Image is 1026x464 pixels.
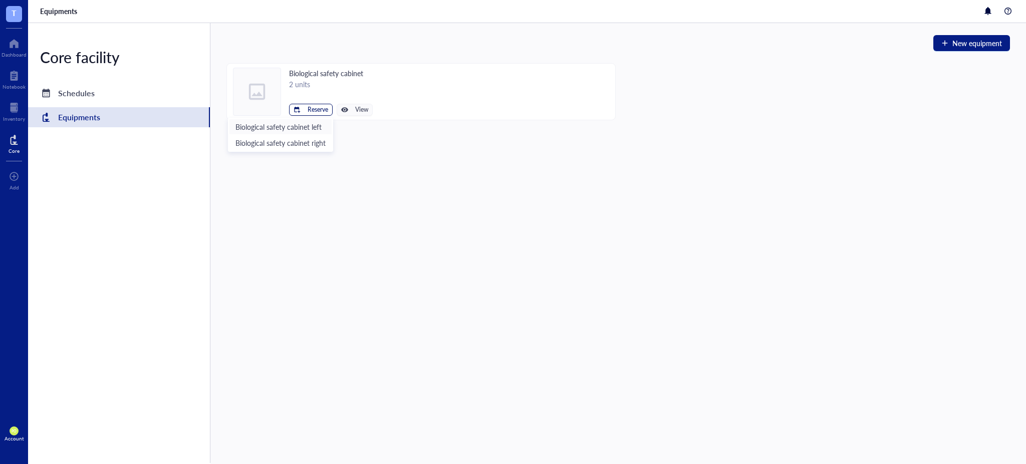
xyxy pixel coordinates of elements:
a: Equipments [28,107,210,127]
span: Reserve [308,106,328,113]
div: Biological safety cabinet [289,68,373,79]
span: T [12,7,17,19]
div: Notebook [3,84,26,90]
a: Dashboard [2,36,27,58]
div: Core facility [28,47,210,67]
span: View [355,106,368,113]
span: New equipment [952,39,1002,47]
button: New equipment [933,35,1010,51]
div: Schedules [58,86,95,100]
div: 2 units [289,79,373,90]
div: Dashboard [2,52,27,58]
div: Equipments [58,110,100,124]
a: Equipments [40,7,79,16]
button: View [337,104,373,116]
div: Account [5,435,24,441]
div: Add [10,184,19,190]
button: Reserve [289,104,333,116]
span: PO [12,429,17,433]
a: Schedules [28,83,210,103]
a: Inventory [3,100,25,122]
a: Notebook [3,68,26,90]
div: Core [9,148,20,154]
div: Inventory [3,116,25,122]
span: Biological safety cabinet right [235,137,326,148]
a: Core [9,132,20,154]
span: Biological safety cabinet left [235,121,326,132]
